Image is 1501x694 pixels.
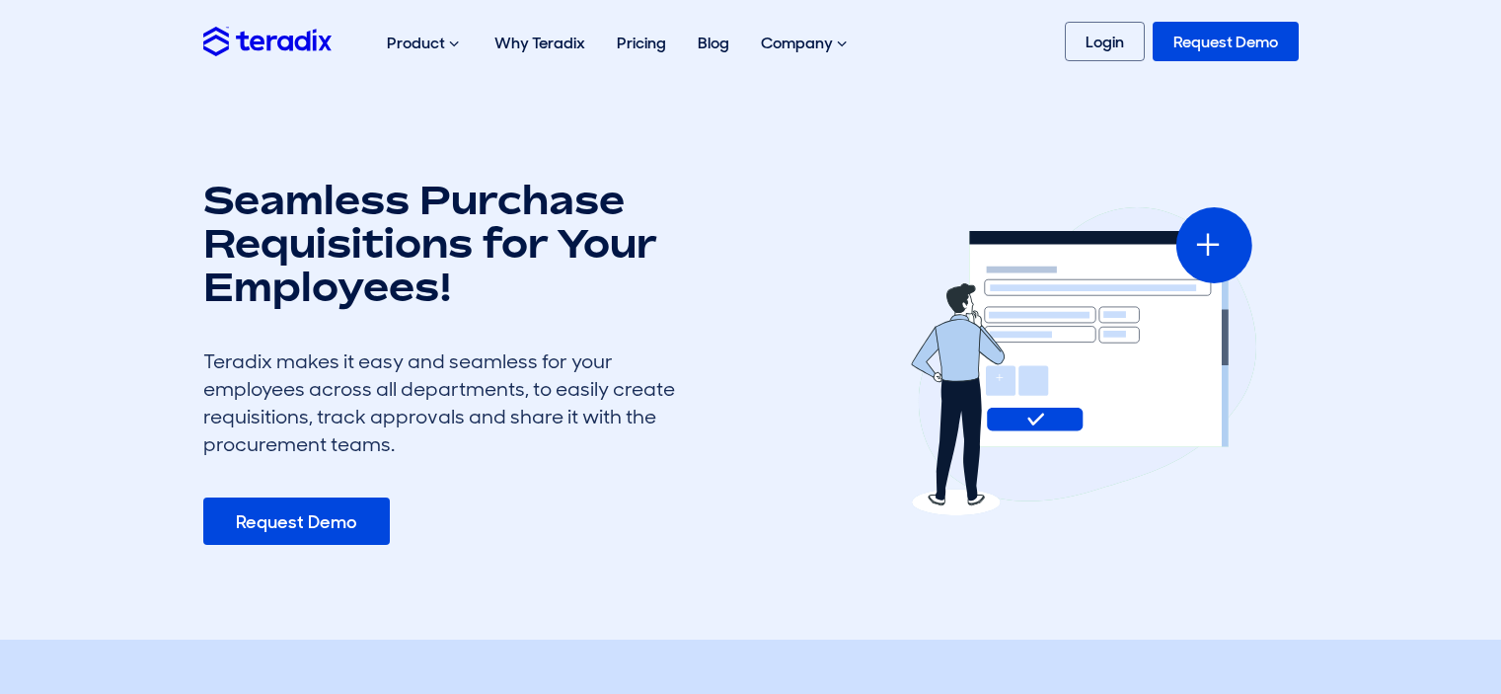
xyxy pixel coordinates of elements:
img: Teradix logo [203,27,332,55]
img: erfx feature [901,207,1256,514]
div: Product [371,12,479,75]
a: Blog [682,12,745,74]
a: Request Demo [1153,22,1299,61]
h1: Seamless Purchase Requisitions for Your Employees! [203,178,677,308]
div: Teradix makes it easy and seamless for your employees across all departments, to easily create re... [203,347,677,458]
a: Login [1065,22,1145,61]
a: Why Teradix [479,12,601,74]
div: Company [745,12,866,75]
a: Pricing [601,12,682,74]
a: Request Demo [203,498,390,545]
